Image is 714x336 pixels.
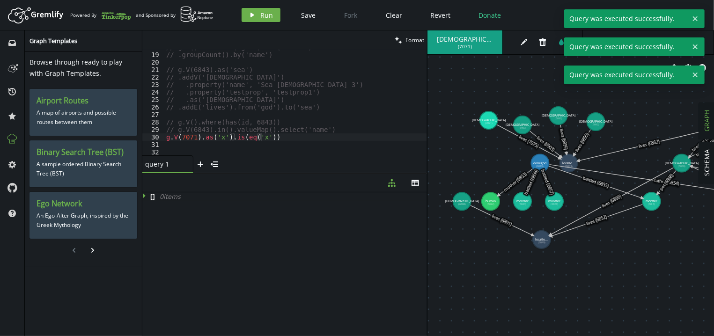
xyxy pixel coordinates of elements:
[533,161,546,165] tspan: demigod
[142,96,164,103] div: 25
[535,237,548,241] tspan: locatio...
[592,123,600,126] tspan: (6892)
[519,126,526,130] tspan: (6900)
[516,199,529,203] tspan: monster
[379,8,410,22] button: Clear
[302,11,316,20] span: Save
[702,110,711,132] span: GRAPH
[485,121,493,125] tspan: (7071)
[472,8,508,22] button: Donate
[37,209,130,232] p: An Ego-Alter Graph, inspired by the Greek Mythology
[29,37,77,45] span: Graph Templates
[142,88,164,96] div: 24
[142,133,164,141] div: 30
[519,202,526,206] tspan: (6825)
[431,11,451,20] span: Revert
[392,30,427,50] button: Format
[142,148,164,156] div: 32
[562,161,575,165] tspan: locatio...
[564,9,688,28] span: Query was executed successfully.
[37,199,130,209] h3: Ego Network
[37,106,130,129] p: A map of airports and possible routes between them
[555,117,562,120] tspan: (6896)
[142,118,164,126] div: 28
[142,58,164,66] div: 20
[345,11,358,20] span: Fork
[70,7,131,23] div: Powered By
[472,118,506,122] tspan: [DEMOGRAPHIC_DATA]
[142,81,164,88] div: 23
[142,126,164,133] div: 29
[445,199,479,203] tspan: [DEMOGRAPHIC_DATA]
[142,73,164,81] div: 22
[558,128,569,151] text: lives (6899)
[142,103,164,111] div: 26
[142,51,164,58] div: 19
[486,199,496,203] tspan: human
[405,36,424,44] span: Format
[536,164,544,168] tspan: (6819)
[479,11,501,20] span: Donate
[564,37,688,56] span: Query was executed successfully.
[564,66,688,84] span: Query was executed successfully.
[437,35,493,44] span: [DEMOGRAPHIC_DATA]
[145,160,183,168] span: query 1
[160,192,181,201] span: 0 item s
[678,164,685,168] tspan: (6846)
[37,96,130,106] h3: Airport Routes
[565,164,573,168] tspan: (6843)
[29,58,122,78] span: Browse through ready to play with Graph Templates.
[506,123,539,127] tspan: [DEMOGRAPHIC_DATA]
[294,8,323,22] button: Save
[337,8,365,22] button: Fork
[548,199,560,203] tspan: monster
[542,113,575,117] tspan: [DEMOGRAPHIC_DATA]
[37,147,130,157] h3: Binary Search Tree (BST)
[136,6,213,24] div: and Sponsored by
[458,44,472,50] span: ( 7071 )
[37,157,130,181] p: A sample ordered Binary Search Tree (BST)
[676,8,707,22] button: Sign In
[386,11,403,20] span: Clear
[648,202,655,206] tspan: (6816)
[150,192,153,201] span: [
[538,241,545,244] tspan: (6849)
[142,141,164,148] div: 31
[424,8,458,22] button: Revert
[551,202,558,206] tspan: (6828)
[142,66,164,73] div: 21
[261,11,273,20] span: Run
[646,199,658,203] tspan: monster
[665,161,699,165] tspan: [DEMOGRAPHIC_DATA]
[487,202,494,206] tspan: (6822)
[153,192,155,201] span: ]
[142,111,164,118] div: 27
[702,150,711,176] span: SCHEMA
[638,139,661,150] text: lives (6862)
[180,6,213,22] img: AWS Neptune
[458,202,466,206] tspan: (6888)
[579,119,613,124] tspan: [DEMOGRAPHIC_DATA]
[242,8,280,22] button: Run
